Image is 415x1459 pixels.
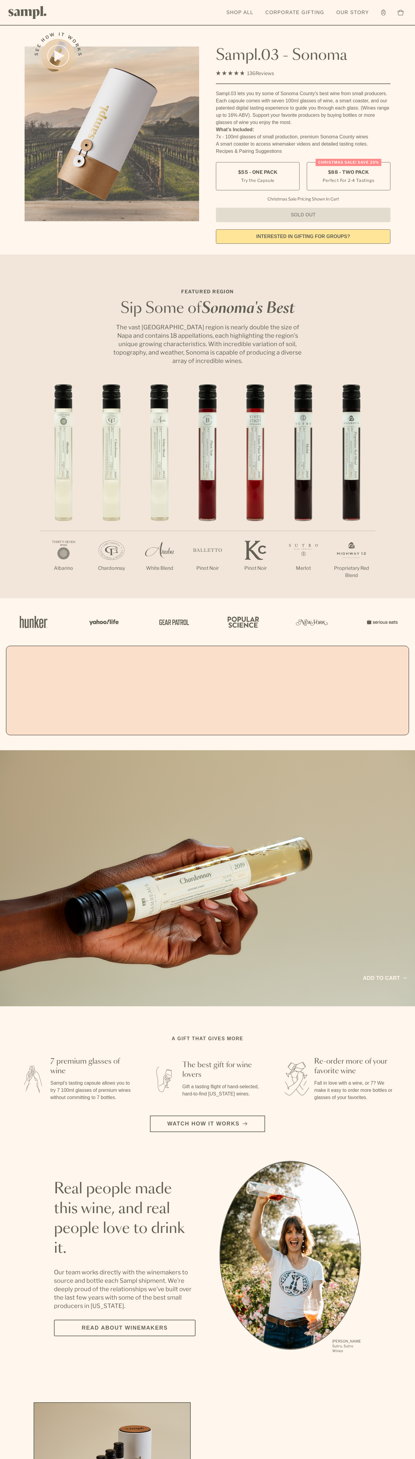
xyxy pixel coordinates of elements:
[40,384,88,591] li: 1 / 7
[316,159,381,166] div: Christmas SALE! Save 20%
[8,6,47,19] img: Sampl logo
[40,565,88,572] p: Albarino
[25,47,199,221] img: Sampl.03 - Sonoma
[333,6,372,19] a: Our Story
[88,565,136,572] p: Chardonnay
[88,384,136,591] li: 2 / 7
[216,127,254,132] strong: What’s Included:
[327,565,375,579] p: Proprietary Red Blend
[216,133,390,140] li: 7x - 100ml glasses of small production, premium Sonoma County wines
[247,71,255,76] span: 136
[184,565,231,572] p: Pinot Noir
[238,169,278,176] span: $55 - One Pack
[264,196,342,202] li: Christmas Sale Pricing Shown In Cart
[314,1080,396,1101] p: Fall in love with a wine, or 7? We make it easy to order more bottles or glasses of your favorites.
[202,301,295,316] em: Sonoma's Best
[150,1116,265,1132] button: Watch how it works
[216,47,390,65] h1: Sampl.03 - Sonoma
[41,39,75,73] button: See how it works
[54,1179,196,1258] h2: Real people made this wine, and real people love to drink it.
[216,140,390,148] li: A smart coaster to access winemaker videos and detailed tasting notes.
[136,384,184,591] li: 3 / 7
[50,1080,132,1101] p: Sampl's tasting capsule allows you to try 7 100ml glasses of premium wines without committing to ...
[323,177,374,183] small: Perfect For 2-4 Tastings
[255,71,274,76] span: Reviews
[332,1339,361,1353] p: [PERSON_NAME] Sutro, Sutro Wines
[231,565,279,572] p: Pinot Noir
[219,1161,361,1354] ul: carousel
[224,609,260,635] img: Artboard_4_28b4d326-c26e-48f9-9c80-911f17d6414e_x450.png
[314,1057,396,1076] h3: Re-order more of your favorite wine
[328,169,369,176] span: $88 - Two Pack
[216,90,390,126] div: Sampl.03 lets you try some of Sonoma County's best wine from small producers. Each capsule comes ...
[184,384,231,591] li: 4 / 7
[262,6,327,19] a: Corporate Gifting
[54,1320,196,1336] a: Read about Winemakers
[216,148,390,155] li: Recipes & Pairing Suggestions
[216,208,390,222] button: Sold Out
[172,1035,243,1042] h2: A gift that gives more
[182,1083,264,1098] p: Gift a tasting flight of hand-selected, hard-to-find [US_STATE] wines.
[85,609,121,635] img: Artboard_6_04f9a106-072f-468a-bdd7-f11783b05722_x450.png
[112,288,303,295] p: Featured Region
[279,384,327,591] li: 6 / 7
[231,384,279,591] li: 5 / 7
[155,609,191,635] img: Artboard_5_7fdae55a-36fd-43f7-8bfd-f74a06a2878e_x450.png
[223,6,256,19] a: Shop All
[50,1057,132,1076] h3: 7 premium glasses of wine
[294,609,330,635] img: Artboard_3_0b291449-6e8c-4d07-b2c2-3f3601a19cd1_x450.png
[279,565,327,572] p: Merlot
[363,609,399,635] img: Artboard_7_5b34974b-f019-449e-91fb-745f8d0877ee_x450.png
[327,384,375,598] li: 7 / 7
[216,229,390,244] a: interested in gifting for groups?
[16,609,52,635] img: Artboard_1_c8cd28af-0030-4af1-819c-248e302c7f06_x450.png
[241,177,274,183] small: Try the Capsule
[363,974,407,982] a: Add to cart
[136,565,184,572] p: White Blend
[112,323,303,365] p: The vast [GEOGRAPHIC_DATA] region is nearly double the size of Napa and contains 18 appellations,...
[182,1060,264,1080] h3: The best gift for wine lovers
[216,69,274,77] div: 136Reviews
[54,1268,196,1310] p: Our team works directly with the winemakers to source and bottle each Sampl shipment. We’re deepl...
[219,1161,361,1354] div: slide 1
[112,301,303,316] h2: Sip Some of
